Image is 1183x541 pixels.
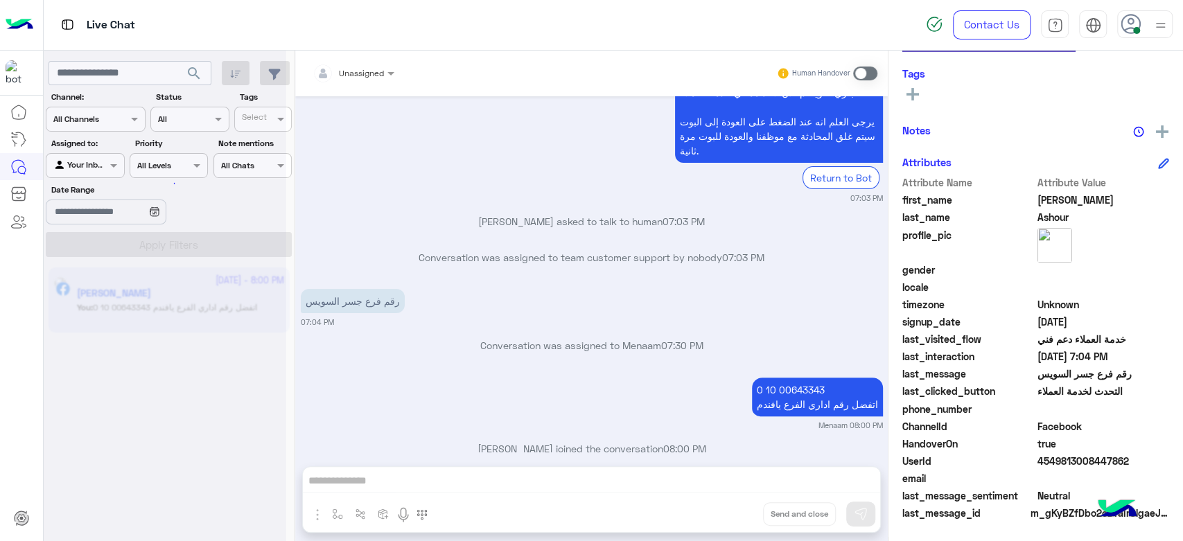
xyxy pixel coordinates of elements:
[902,263,1035,277] span: gender
[1041,10,1069,39] a: tab
[902,67,1169,80] h6: Tags
[661,339,703,351] span: 07:30 PM
[902,349,1035,364] span: last_interaction
[663,215,705,227] span: 07:03 PM
[1047,17,1063,33] img: tab
[301,441,883,456] p: [PERSON_NAME] joined the conversation
[818,420,883,431] small: Menaam 08:00 PM
[1037,366,1170,381] span: رقم فرع جسر السويس
[902,175,1035,190] span: Attribute Name
[1156,125,1168,138] img: add
[1037,193,1170,207] span: Mahmoud
[763,502,836,526] button: Send and close
[902,156,952,168] h6: Attributes
[722,251,764,263] span: 07:03 PM
[663,443,706,454] span: 08:00 PM
[87,16,135,35] p: Live Chat
[6,10,33,39] img: Logo
[1037,314,1170,329] span: 2025-10-09T08:25:46.333Z
[902,228,1035,260] span: profile_pic
[1037,436,1170,451] span: true
[902,506,1028,520] span: last_message_id
[902,193,1035,207] span: first_name
[240,111,267,127] div: Select
[902,419,1035,434] span: ChannelId
[902,384,1035,398] span: last_clicked_button
[301,250,883,265] p: Conversation was assigned to team customer support by nobody
[902,210,1035,224] span: last_name
[902,471,1035,486] span: email
[59,16,76,33] img: tab
[1037,210,1170,224] span: Ashour
[301,214,883,229] p: [PERSON_NAME] asked to talk to human
[926,16,943,33] img: spinner
[1037,332,1170,346] span: خدمة العملاء دعم فني
[803,166,879,189] div: Return to Bot
[902,366,1035,381] span: last_message
[1037,384,1170,398] span: التحدث لخدمة العملاء
[1085,17,1101,33] img: tab
[1093,486,1141,534] img: hulul-logo.png
[1152,17,1169,34] img: profile
[301,317,334,328] small: 07:04 PM
[953,10,1031,39] a: Contact Us
[902,332,1035,346] span: last_visited_flow
[1037,419,1170,434] span: 0
[850,193,883,204] small: 07:03 PM
[1037,297,1170,312] span: Unknown
[1037,263,1170,277] span: null
[1037,471,1170,486] span: null
[902,314,1035,329] span: signup_date
[792,68,850,79] small: Human Handover
[1037,228,1072,263] img: picture
[902,297,1035,312] span: timezone
[1037,488,1170,503] span: 0
[152,171,177,195] div: loading...
[902,454,1035,468] span: UserId
[1037,280,1170,294] span: null
[675,80,883,163] p: 10/10/2025, 7:03 PM
[1037,175,1170,190] span: Attribute Value
[1031,506,1169,520] span: m_gKyBZfDbo2cDfaIrClgaeJ9aDMjqVdlG-_j0cJXNmDgvVaxTRHIa0gKFFdtTpIsMOCSEuyYdEvUGcfjmT2EE_Q
[301,289,405,313] p: 10/10/2025, 7:04 PM
[1037,454,1170,468] span: 4549813008447862
[902,124,931,136] h6: Notes
[1037,402,1170,416] span: null
[752,378,883,416] p: 10/10/2025, 8:00 PM
[301,338,883,353] p: Conversation was assigned to Menaam
[902,280,1035,294] span: locale
[902,488,1035,503] span: last_message_sentiment
[1133,126,1144,137] img: notes
[902,436,1035,451] span: HandoverOn
[6,60,30,85] img: 713415422032625
[902,402,1035,416] span: phone_number
[339,68,384,78] span: Unassigned
[1037,349,1170,364] span: 2025-10-10T16:04:45.77Z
